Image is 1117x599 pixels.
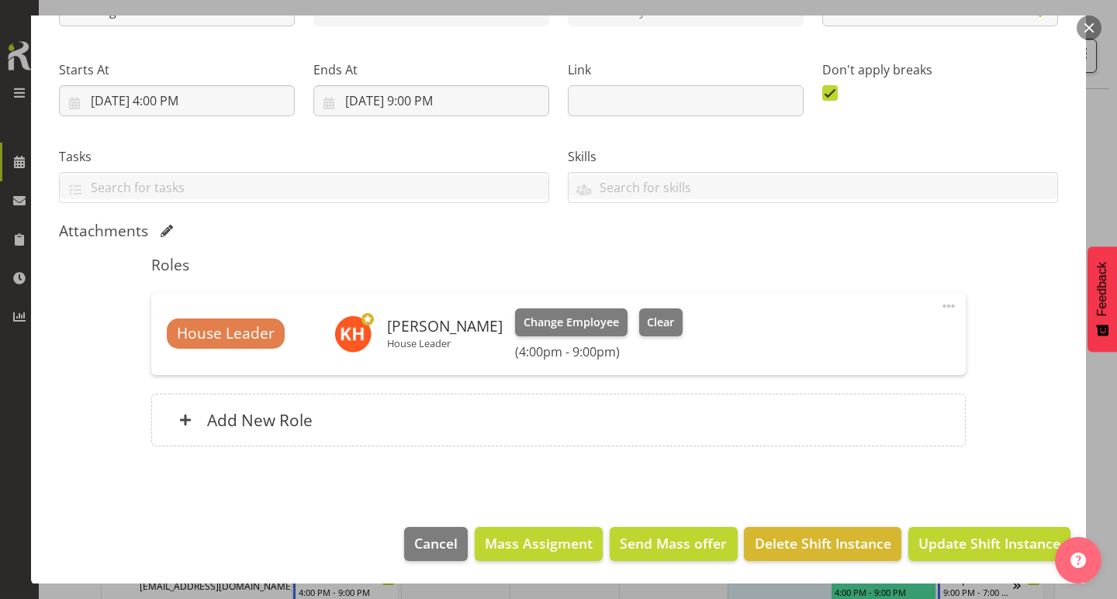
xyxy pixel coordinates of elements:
[918,533,1060,553] span: Update Shift Instance
[207,410,313,430] h6: Add New Role
[620,533,727,553] span: Send Mass offer
[334,315,372,353] img: kathryn-hunt10901.jpg
[744,527,901,561] button: Delete Shift Instance
[475,527,603,561] button: Mass Assigment
[151,256,965,274] h5: Roles
[569,175,1057,199] input: Search for skills
[822,60,1058,79] label: Don't apply breaks
[59,147,549,166] label: Tasks
[59,60,295,79] label: Starts At
[60,175,548,199] input: Search for tasks
[568,147,1058,166] label: Skills
[515,308,628,336] button: Change Employee
[313,60,549,79] label: Ends At
[313,85,549,116] input: Click to select...
[1088,246,1117,352] button: Feedback - Show survey
[414,533,458,553] span: Cancel
[404,527,468,561] button: Cancel
[515,344,683,360] h6: (4:00pm - 9:00pm)
[387,318,503,335] h6: [PERSON_NAME]
[1095,262,1109,316] span: Feedback
[59,85,295,116] input: Click to select...
[647,314,674,331] span: Clear
[387,337,503,349] p: House Leader
[568,60,804,79] label: Link
[177,322,275,345] span: House Leader
[610,527,737,561] button: Send Mass offer
[755,533,891,553] span: Delete Shift Instance
[639,308,683,336] button: Clear
[485,533,593,553] span: Mass Assigment
[524,314,619,331] span: Change Employee
[908,527,1070,561] button: Update Shift Instance
[59,222,148,240] h5: Attachments
[1070,553,1086,568] img: help-xxl-2.png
